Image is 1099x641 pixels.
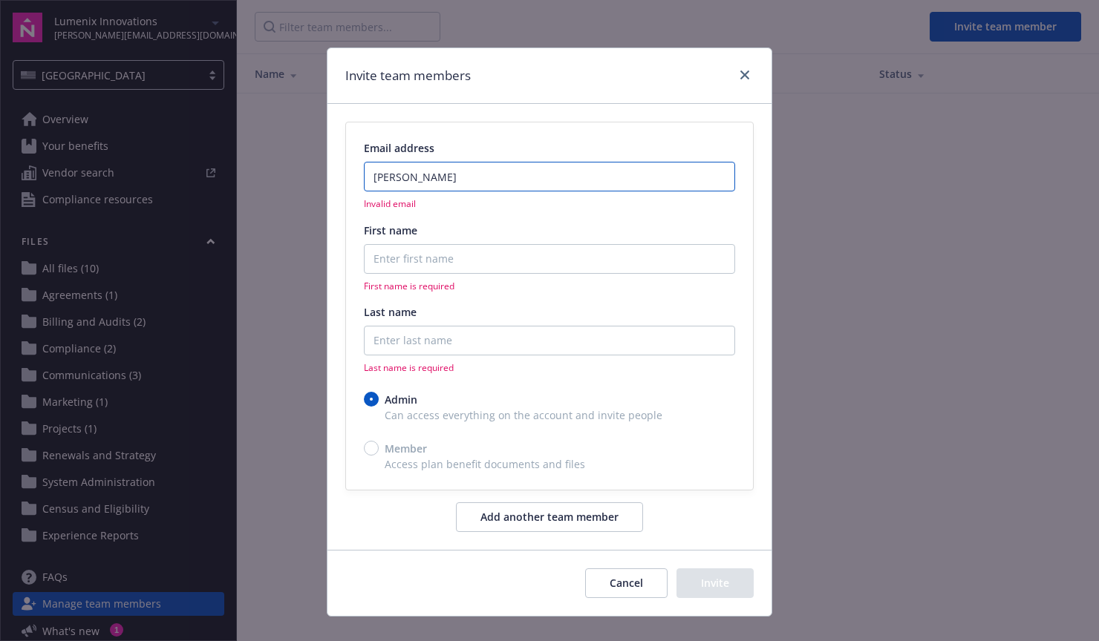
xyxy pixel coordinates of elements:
h1: Invite team members [345,66,471,85]
span: Email address [364,141,434,155]
span: Admin [385,392,417,407]
span: Can access everything on the account and invite people [364,407,735,423]
span: Invalid email [364,197,735,210]
button: Add another team member [456,502,643,532]
span: Last name is required [364,361,735,374]
span: First name [364,223,417,237]
span: Access plan benefit documents and files [364,456,735,472]
span: Last name [364,305,417,319]
span: First name is required [364,280,735,292]
input: Member [364,441,379,456]
button: Cancel [585,568,668,598]
input: Enter last name [364,326,735,355]
span: Member [385,441,427,456]
a: close [736,66,754,84]
div: email [345,122,754,490]
input: Enter an email address [364,162,735,191]
input: Enter first name [364,244,735,274]
input: Admin [364,392,379,407]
